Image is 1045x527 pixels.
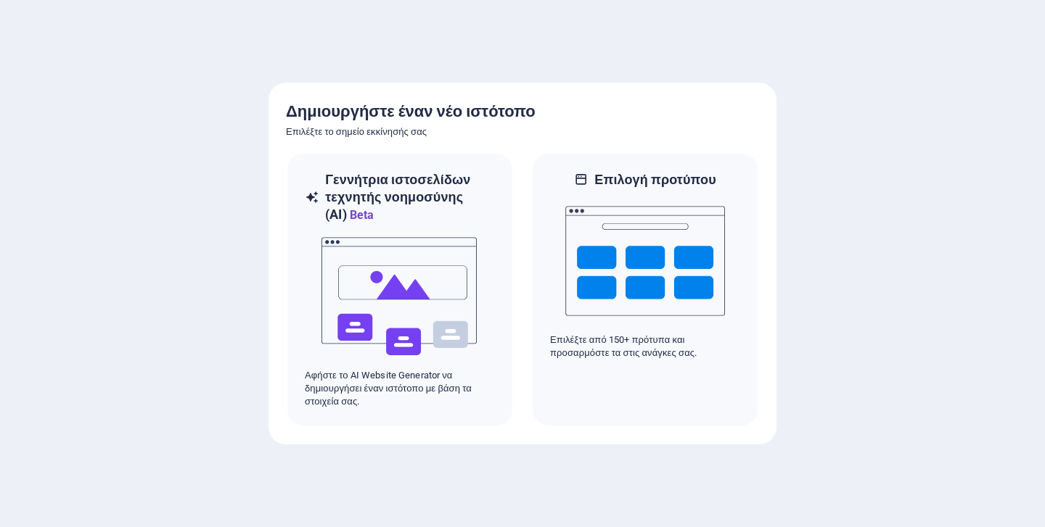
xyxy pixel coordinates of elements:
font: Επιλέξτε από 150+ πρότυπα και προσαρμόστε τα στις ανάγκες σας. [550,334,697,358]
font: Επιλέξτε το σημείο εκκίνησής σας [286,126,427,137]
img: Όλα συμπεριλαμβάνονται [320,224,480,369]
div: Επιλογή προτύπουΕπιλέξτε από 150+ πρότυπα και προσαρμόστε τα στις ανάγκες σας. [531,152,759,427]
font: Beta [350,208,374,222]
font: Γεννήτρια ιστοσελίδων τεχνητής νοημοσύνης (AI) [325,172,470,222]
div: Γεννήτρια ιστοσελίδων τεχνητής νοημοσύνης (AI)BetaΌλα συμπεριλαμβάνονταιΑφήστε το AI Website Gene... [286,152,514,427]
font: Αφήστε το AI Website Generator να δημιουργήσει έναν ιστότοπο με βάση τα στοιχεία σας. [305,370,472,407]
font: Δημιουργήστε έναν νέο ιστότοπο [286,102,536,120]
font: Επιλογή προτύπου [594,172,716,187]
